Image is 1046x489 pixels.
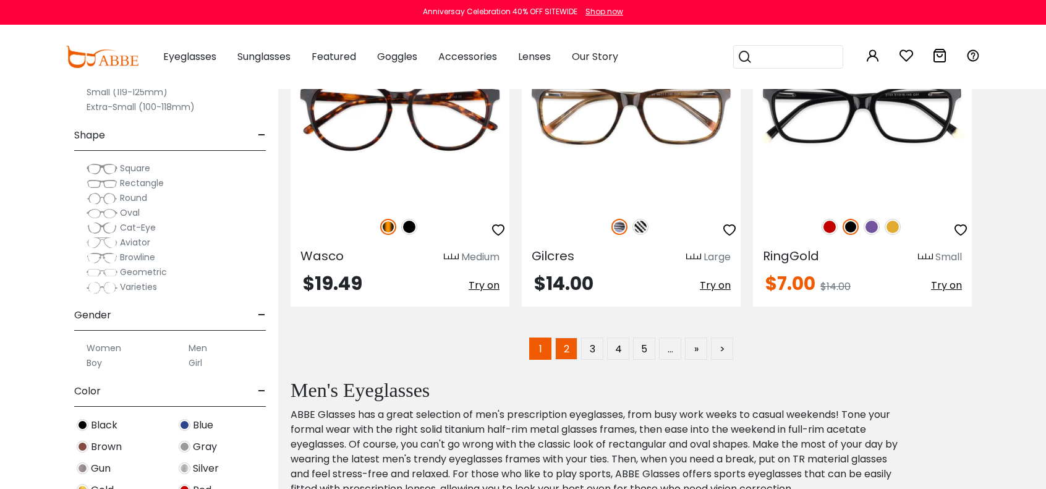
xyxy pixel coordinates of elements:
a: 4 [607,338,629,360]
button: Try on [931,274,962,297]
button: Try on [700,274,731,297]
span: Geometric [120,266,167,278]
img: Blue [179,419,190,431]
label: Extra-Small (100-118mm) [87,100,195,114]
span: Oval [120,206,140,219]
span: Lenses [518,49,551,64]
img: Black [843,219,859,235]
img: size ruler [686,253,701,262]
span: Eyeglasses [163,49,216,64]
img: Brown [77,441,88,453]
span: Gray [193,440,217,454]
img: Striped Gilcres - Acetate ,Universal Bridge Fit [522,23,741,205]
span: Try on [700,278,731,292]
label: Girl [189,355,202,370]
img: Black [77,419,88,431]
h2: Men's Eyeglasses [291,378,898,402]
a: » [685,338,707,360]
span: Brown [91,440,122,454]
img: Tortoise Wasco - Acetate ,Universal Bridge Fit [291,23,509,205]
img: Gray [179,441,190,453]
span: - [258,121,266,150]
span: Gilcres [532,247,574,265]
span: Blue [193,418,213,433]
img: Rectangle.png [87,177,117,190]
img: Striped [611,219,627,235]
span: Accessories [438,49,497,64]
div: Shop now [585,6,623,17]
img: Pattern [632,219,648,235]
span: Try on [931,278,962,292]
span: $14.00 [820,279,851,294]
img: abbeglasses.com [66,46,138,68]
span: 1 [529,338,551,360]
div: Small [935,250,962,265]
img: Oval.png [87,207,117,219]
img: Purple [864,219,880,235]
button: Try on [469,274,500,297]
div: Medium [461,250,500,265]
img: Aviator.png [87,237,117,249]
span: - [258,300,266,330]
span: … [659,338,681,360]
span: Our Story [572,49,618,64]
span: Rectangle [120,177,164,189]
span: RingGold [763,247,819,265]
span: $19.49 [303,270,362,297]
div: Large [704,250,731,265]
span: Wasco [300,247,344,265]
img: Browline.png [87,252,117,264]
span: Shape [74,121,105,150]
a: Shop now [579,6,623,17]
a: 3 [581,338,603,360]
img: Black RingGold - Acetate ,Universal Bridge Fit [753,23,972,205]
img: Round.png [87,192,117,205]
a: 2 [555,338,577,360]
a: > [711,338,733,360]
span: Gun [91,461,111,476]
span: Black [91,418,117,433]
a: 5 [633,338,655,360]
span: Cat-Eye [120,221,156,234]
img: Red [822,219,838,235]
img: Cat-Eye.png [87,222,117,234]
span: $7.00 [765,270,815,297]
span: Silver [193,461,219,476]
img: Black [401,219,417,235]
img: Silver [179,462,190,474]
label: Women [87,341,121,355]
div: Anniversay Celebration 40% OFF SITEWIDE [423,6,577,17]
img: Geometric.png [87,266,117,279]
span: Varieties [120,281,157,293]
label: Men [189,341,207,355]
span: Sunglasses [237,49,291,64]
span: Browline [120,251,155,263]
span: $14.00 [534,270,593,297]
span: Goggles [377,49,417,64]
img: Yellow [885,219,901,235]
span: - [258,376,266,406]
img: Tortoise [380,219,396,235]
img: size ruler [444,253,459,262]
span: Aviator [120,236,150,249]
img: Gun [77,462,88,474]
label: Small (119-125mm) [87,85,168,100]
span: Try on [469,278,500,292]
label: Boy [87,355,102,370]
img: size ruler [918,253,933,262]
span: Square [120,162,150,174]
img: Varieties.png [87,281,117,294]
span: Round [120,192,147,204]
span: Color [74,376,101,406]
span: Gender [74,300,111,330]
img: Square.png [87,163,117,175]
span: Featured [312,49,356,64]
